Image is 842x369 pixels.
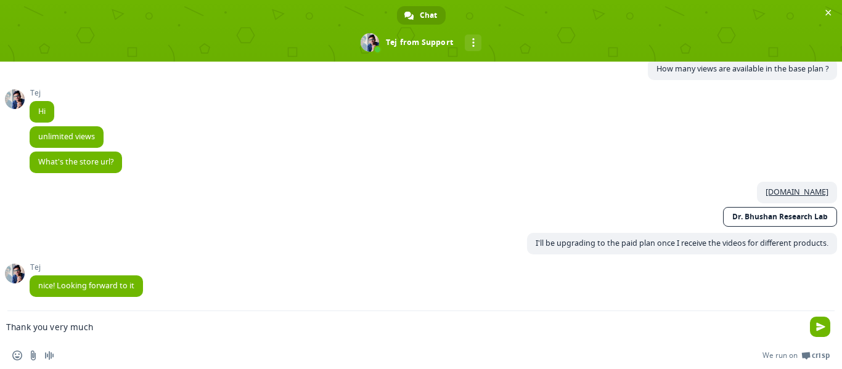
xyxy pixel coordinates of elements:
[30,89,54,97] span: Tej
[12,351,22,360] span: Insert an emoji
[766,187,828,197] a: [DOMAIN_NAME]
[6,322,796,333] textarea: Compose your message...
[38,106,46,116] span: Hi
[656,63,828,74] span: How many views are available in the base plan ?
[28,351,38,360] span: Send a file
[723,207,837,227] a: Dr. Bhushan Research Lab
[762,351,830,360] a: We run onCrisp
[810,317,830,337] span: Send
[812,351,830,360] span: Crisp
[397,6,446,25] div: Chat
[38,280,134,291] span: nice! Looking forward to it
[822,6,835,19] span: Close chat
[420,6,437,25] span: Chat
[465,34,481,51] div: More channels
[44,351,54,360] span: Audio message
[38,156,113,167] span: What's the store url?
[762,351,798,360] span: We run on
[38,131,95,142] span: unlimited views
[536,238,828,248] span: I'll be upgrading to the paid plan once I receive the videos for different products.
[30,263,143,272] span: Tej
